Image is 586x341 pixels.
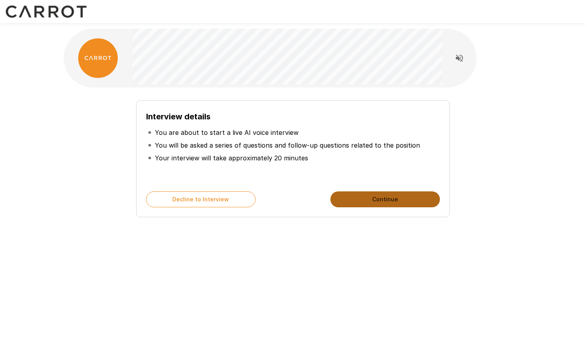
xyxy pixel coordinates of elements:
p: You will be asked a series of questions and follow-up questions related to the position [155,140,420,150]
p: You are about to start a live AI voice interview [155,128,299,137]
button: Read questions aloud [451,50,467,66]
p: Your interview will take approximately 20 minutes [155,153,308,163]
button: Continue [330,191,440,207]
img: carrot_logo.png [78,38,118,78]
b: Interview details [146,112,211,121]
button: Decline to Interview [146,191,256,207]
